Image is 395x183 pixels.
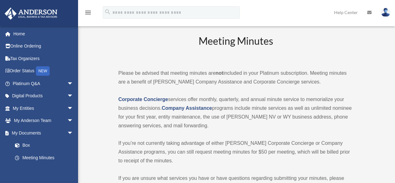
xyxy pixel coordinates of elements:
a: menu [84,11,92,16]
a: Online Ordering [4,40,83,53]
a: Company Assistance [162,105,212,111]
a: Meeting Minutes [9,151,80,164]
img: Anderson Advisors Platinum Portal [3,8,59,20]
a: Digital Productsarrow_drop_down [4,90,83,102]
img: User Pic [381,8,390,17]
h2: Meeting Minutes [118,34,353,60]
p: Please be advised that meeting minutes are included in your Platinum subscription. Meeting minute... [118,69,353,86]
i: search [104,8,111,15]
span: arrow_drop_down [67,90,80,103]
div: NEW [36,66,50,76]
span: arrow_drop_down [67,127,80,140]
a: Tax Organizers [4,52,83,65]
span: arrow_drop_down [67,114,80,127]
a: My Documentsarrow_drop_down [4,127,83,139]
span: arrow_drop_down [67,102,80,115]
a: My Entitiesarrow_drop_down [4,102,83,114]
span: arrow_drop_down [67,77,80,90]
a: Order StatusNEW [4,65,83,78]
i: menu [84,9,92,16]
a: My Anderson Teamarrow_drop_down [4,114,83,127]
a: Box [9,139,83,152]
strong: not [215,70,223,76]
a: Corporate Concierge [118,97,168,102]
a: Platinum Q&Aarrow_drop_down [4,77,83,90]
a: Home [4,28,83,40]
p: If you’re not currently taking advantage of either [PERSON_NAME] Corporate Concierge or Company A... [118,139,353,165]
p: services offer monthly, quarterly, and annual minute service to memorialize your business decisio... [118,95,353,130]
